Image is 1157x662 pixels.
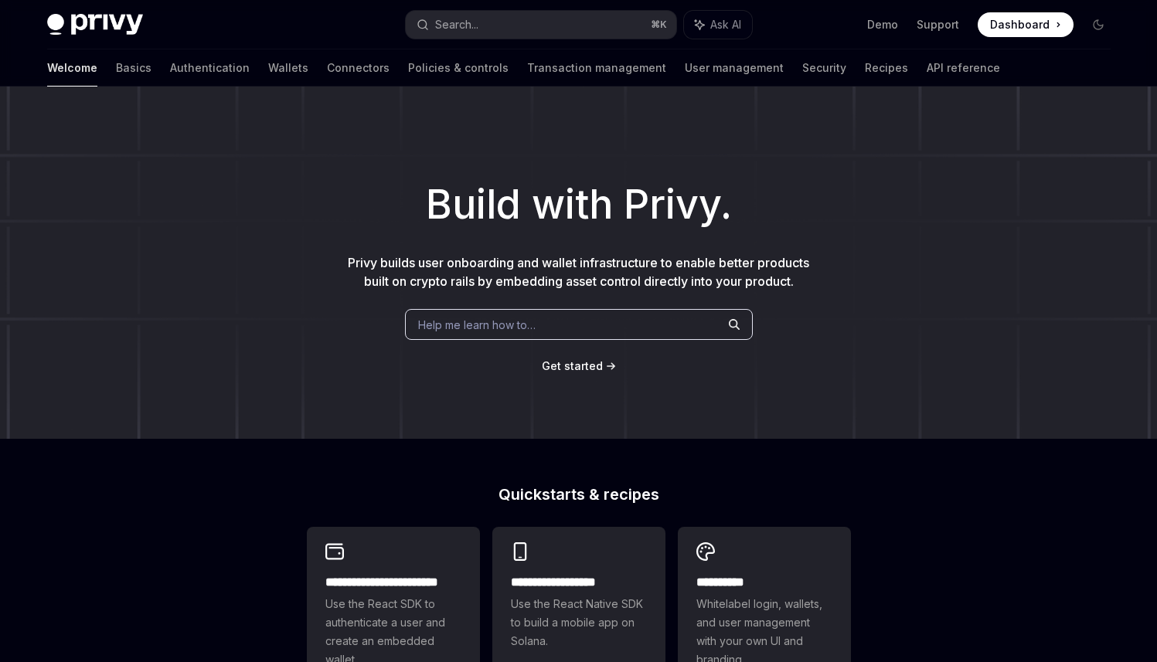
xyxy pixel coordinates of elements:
[408,49,509,87] a: Policies & controls
[865,49,908,87] a: Recipes
[435,15,478,34] div: Search...
[406,11,676,39] button: Search...⌘K
[927,49,1000,87] a: API reference
[47,49,97,87] a: Welcome
[651,19,667,31] span: ⌘ K
[867,17,898,32] a: Demo
[47,14,143,36] img: dark logo
[684,11,752,39] button: Ask AI
[268,49,308,87] a: Wallets
[1086,12,1111,37] button: Toggle dark mode
[170,49,250,87] a: Authentication
[990,17,1050,32] span: Dashboard
[802,49,846,87] a: Security
[25,175,1132,235] h1: Build with Privy.
[307,487,851,502] h2: Quickstarts & recipes
[418,317,536,333] span: Help me learn how to…
[348,255,809,289] span: Privy builds user onboarding and wallet infrastructure to enable better products built on crypto ...
[685,49,784,87] a: User management
[527,49,666,87] a: Transaction management
[116,49,151,87] a: Basics
[511,595,647,650] span: Use the React Native SDK to build a mobile app on Solana.
[978,12,1074,37] a: Dashboard
[710,17,741,32] span: Ask AI
[542,359,603,372] span: Get started
[917,17,959,32] a: Support
[542,358,603,374] a: Get started
[327,49,390,87] a: Connectors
